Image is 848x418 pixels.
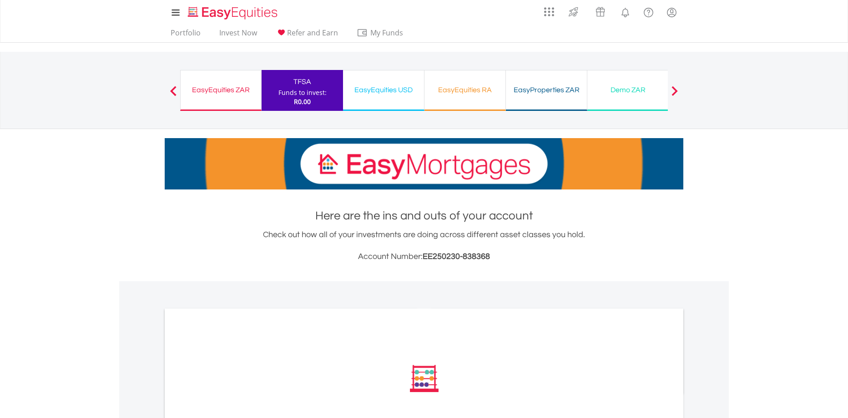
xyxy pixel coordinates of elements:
button: Next [666,90,684,100]
button: Previous [164,90,182,100]
img: grid-menu-icon.svg [544,7,554,17]
div: EasyEquities RA [430,84,500,96]
img: vouchers-v2.svg [593,5,608,19]
div: Check out how all of your investments are doing across different asset classes you hold. [165,229,683,263]
a: My Profile [660,2,683,22]
span: R0.00 [294,97,311,106]
a: Home page [184,2,281,20]
span: My Funds [357,27,416,39]
h1: Here are the ins and outs of your account [165,208,683,224]
div: Demo ZAR [593,84,663,96]
a: Vouchers [587,2,614,19]
span: EE250230-838368 [423,252,490,261]
div: Funds to invest: [278,88,327,97]
div: EasyProperties ZAR [511,84,581,96]
div: EasyEquities USD [348,84,419,96]
a: AppsGrid [538,2,560,17]
div: TFSA [267,75,338,88]
a: Refer and Earn [272,28,342,42]
h3: Account Number: [165,250,683,263]
img: EasyEquities_Logo.png [186,5,281,20]
a: Portfolio [167,28,204,42]
img: EasyMortage Promotion Banner [165,138,683,189]
a: Invest Now [216,28,261,42]
a: Notifications [614,2,637,20]
img: thrive-v2.svg [566,5,581,19]
div: EasyEquities ZAR [186,84,256,96]
a: FAQ's and Support [637,2,660,20]
span: Refer and Earn [287,28,338,38]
